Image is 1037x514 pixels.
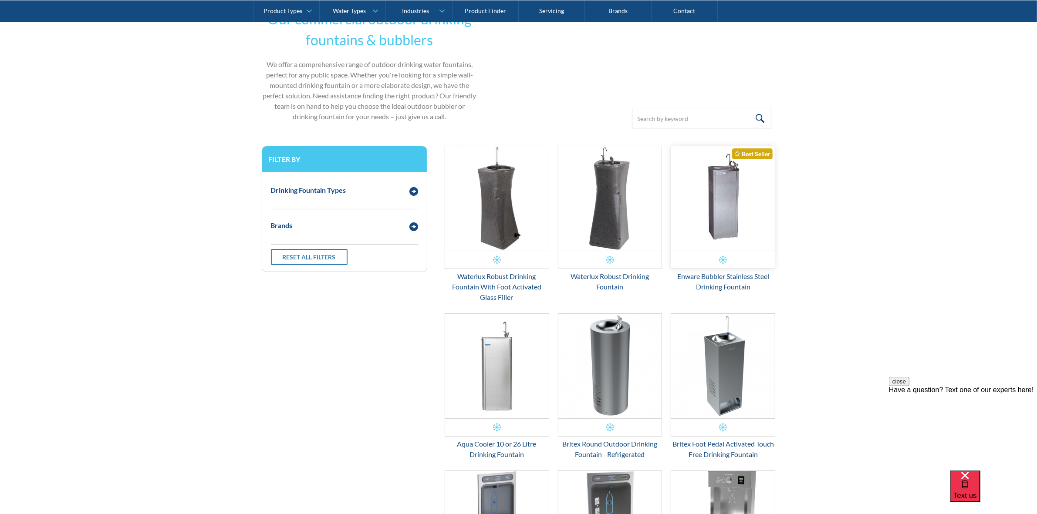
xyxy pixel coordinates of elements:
a: Reset all filters [271,249,348,265]
div: Water Types [333,7,366,14]
img: Waterlux Robust Drinking Fountain [558,146,662,251]
div: Best Seller [732,148,773,159]
h3: Filter by [269,155,420,163]
img: Aqua Cooler 10 or 26 Litre Drinking Fountain [445,314,549,418]
img: Enware Bubbler Stainless Steel Drinking Fountain [671,146,775,251]
a: Waterlux Robust Drinking Fountain With Foot Activated Glass FillerWaterlux Robust Drinking Founta... [445,146,549,302]
a: Waterlux Robust Drinking FountainWaterlux Robust Drinking Fountain [558,146,662,292]
input: Search by keyword [632,109,771,128]
div: Britex Foot Pedal Activated Touch Free Drinking Fountain [671,439,775,460]
a: Britex Foot Pedal Activated Touch Free Drinking FountainBritex Foot Pedal Activated Touch Free Dr... [671,313,775,460]
iframe: podium webchat widget bubble [950,470,1037,514]
div: Waterlux Robust Drinking Fountain [558,271,662,292]
div: Aqua Cooler 10 or 26 Litre Drinking Fountain [445,439,549,460]
div: Enware Bubbler Stainless Steel Drinking Fountain [671,271,775,292]
img: Britex Round Outdoor Drinking Fountain - Refrigerated [558,314,662,418]
h2: Our commercial outdoor drinking fountains & bubblers [262,9,478,50]
a: Aqua Cooler 10 or 26 Litre Drinking FountainAqua Cooler 10 or 26 Litre Drinking Fountain [445,313,549,460]
div: Drinking Fountain Types [271,185,346,195]
a: Enware Bubbler Stainless Steel Drinking FountainBest SellerEnware Bubbler Stainless Steel Drinkin... [671,146,775,292]
div: Brands [271,220,293,231]
a: Britex Round Outdoor Drinking Fountain - Refrigerated Britex Round Outdoor Drinking Fountain - Re... [558,313,662,460]
div: Product Types [263,7,302,14]
p: We offer a comprehensive range of outdoor drinking water fountains, perfect for any public space.... [262,59,478,122]
img: Waterlux Robust Drinking Fountain With Foot Activated Glass Filler [445,146,549,251]
div: Britex Round Outdoor Drinking Fountain - Refrigerated [558,439,662,460]
iframe: podium webchat widget prompt [889,377,1037,481]
div: Waterlux Robust Drinking Fountain With Foot Activated Glass Filler [445,271,549,302]
div: Industries [402,7,429,14]
img: Britex Foot Pedal Activated Touch Free Drinking Fountain [671,314,775,418]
